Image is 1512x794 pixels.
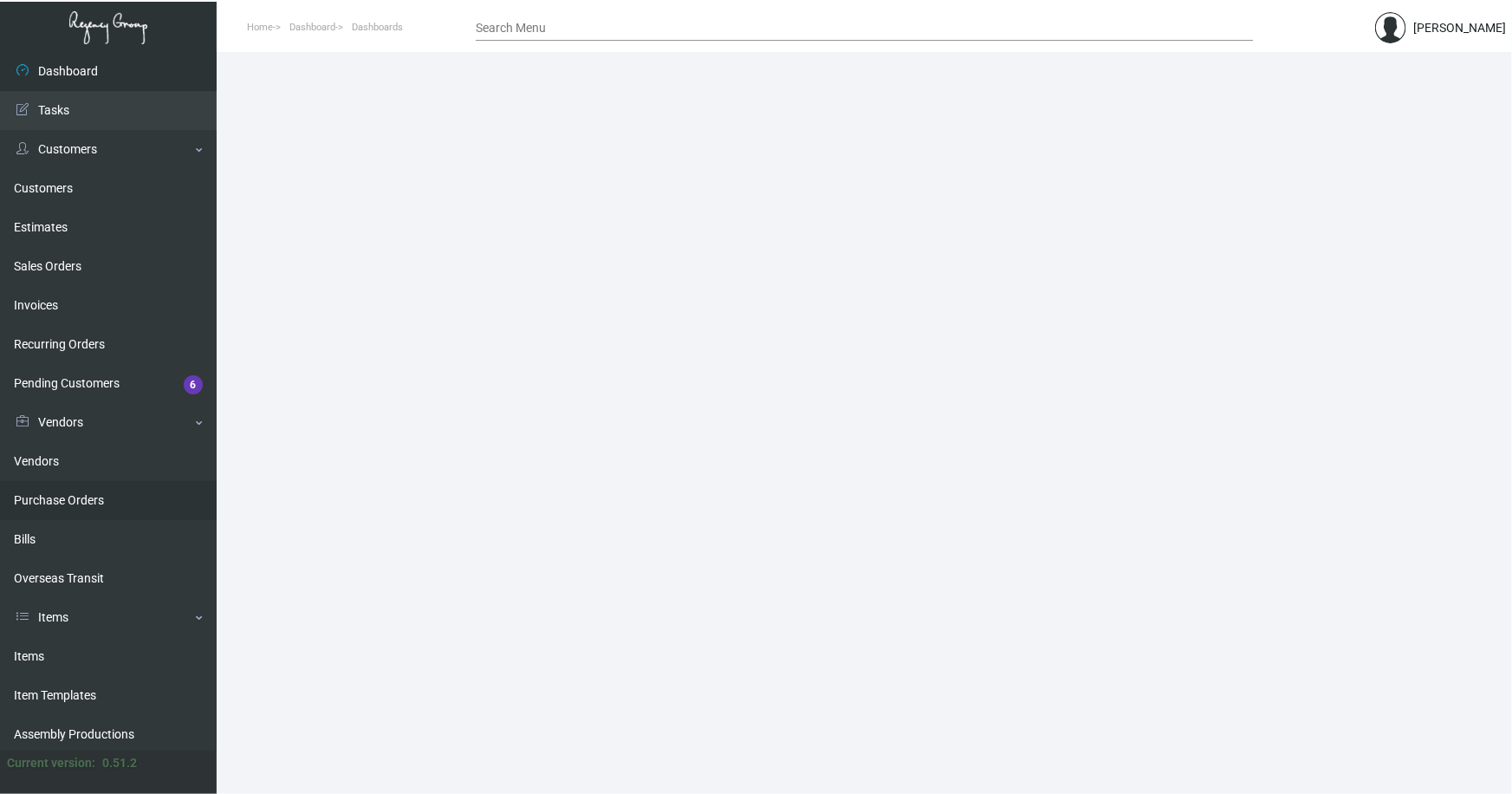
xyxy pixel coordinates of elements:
span: Home [247,22,273,33]
img: admin@bootstrapmaster.com [1375,12,1406,43]
span: Dashboard [289,22,335,33]
span: Dashboards [352,22,403,33]
div: 0.51.2 [102,754,137,772]
div: Current version: [7,754,95,772]
div: [PERSON_NAME] [1413,19,1506,37]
